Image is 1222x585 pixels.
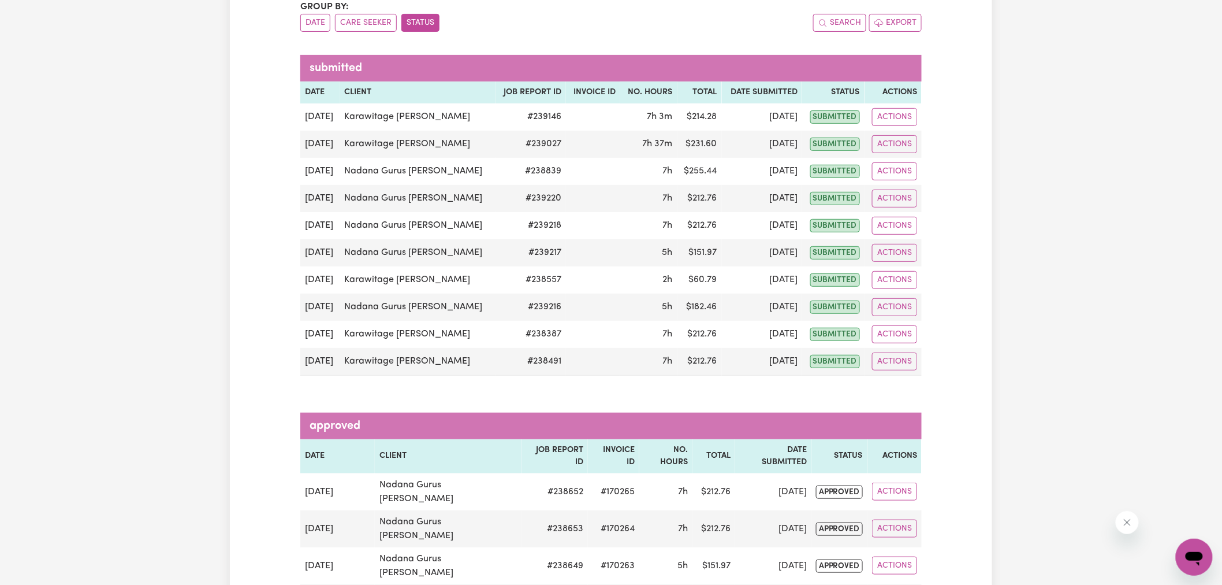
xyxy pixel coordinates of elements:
[300,510,375,547] td: [DATE]
[677,82,722,103] th: Total
[865,82,922,103] th: Actions
[816,560,863,573] span: approved
[300,348,340,376] td: [DATE]
[300,294,340,321] td: [DATE]
[620,82,677,103] th: No. Hours
[735,547,811,584] td: [DATE]
[300,212,340,239] td: [DATE]
[722,294,802,321] td: [DATE]
[872,135,917,153] button: Actions
[300,131,340,158] td: [DATE]
[802,82,865,103] th: Status
[495,185,566,212] td: # 239220
[495,158,566,185] td: # 238839
[722,103,802,131] td: [DATE]
[639,439,693,473] th: No. Hours
[692,510,735,547] td: $ 212.76
[495,82,566,103] th: Job Report ID
[816,486,863,499] span: approved
[810,246,860,260] span: submitted
[340,239,495,266] td: Nadana Gurus [PERSON_NAME]
[810,219,860,232] span: submitted
[811,439,867,473] th: Status
[677,103,722,131] td: $ 214.28
[495,294,566,321] td: # 239216
[340,131,495,158] td: Karawitage [PERSON_NAME]
[335,14,397,32] button: sort invoices by care seeker
[300,185,340,212] td: [DATE]
[340,348,495,376] td: Karawitage [PERSON_NAME]
[872,325,917,343] button: Actions
[810,165,860,178] span: submitted
[401,14,439,32] button: sort invoices by paid status
[300,239,340,266] td: [DATE]
[869,14,922,32] button: Export
[722,82,802,103] th: Date Submitted
[566,82,620,103] th: Invoice ID
[521,439,588,473] th: Job Report ID
[722,131,802,158] td: [DATE]
[677,185,722,212] td: $ 212.76
[340,294,495,321] td: Nadana Gurus [PERSON_NAME]
[521,547,588,584] td: # 238649
[300,103,340,131] td: [DATE]
[1176,539,1213,576] iframe: Button to launch messaging window
[872,271,917,289] button: Actions
[588,547,639,584] td: #170263
[872,298,917,316] button: Actions
[663,275,673,284] span: 2 hours
[692,473,735,510] td: $ 212.76
[375,439,521,473] th: Client
[588,439,639,473] th: Invoice ID
[521,473,588,510] td: # 238652
[588,473,639,510] td: #170265
[663,329,673,339] span: 7 hours
[678,487,688,497] span: 7 hours
[647,112,673,121] span: 7 hours 3 minutes
[1116,511,1139,534] iframe: Close message
[722,348,802,376] td: [DATE]
[663,166,673,176] span: 7 hours
[722,239,802,266] td: [DATE]
[300,473,375,510] td: [DATE]
[810,192,860,205] span: submitted
[662,302,673,312] span: 5 hours
[375,473,521,510] td: Nadana Gurus [PERSON_NAME]
[677,266,722,294] td: $ 60.79
[677,212,722,239] td: $ 212.76
[810,328,860,341] span: submitted
[810,301,860,314] span: submitted
[677,348,722,376] td: $ 212.76
[340,185,495,212] td: Nadana Gurus [PERSON_NAME]
[663,221,673,230] span: 7 hours
[495,103,566,131] td: # 239146
[722,266,802,294] td: [DATE]
[872,353,917,371] button: Actions
[495,212,566,239] td: # 239218
[300,321,340,348] td: [DATE]
[735,439,811,473] th: Date Submitted
[677,321,722,348] td: $ 212.76
[813,14,866,32] button: Search
[872,108,917,126] button: Actions
[340,82,495,103] th: Client
[677,131,722,158] td: $ 231.60
[375,547,521,584] td: Nadana Gurus [PERSON_NAME]
[872,244,917,262] button: Actions
[495,239,566,266] td: # 239217
[300,2,349,12] span: Group by:
[300,55,922,82] caption: submitted
[662,248,673,257] span: 5 hours
[872,217,917,235] button: Actions
[692,547,735,584] td: $ 151.97
[340,321,495,348] td: Karawitage [PERSON_NAME]
[735,510,811,547] td: [DATE]
[872,190,917,208] button: Actions
[810,355,860,368] span: submitted
[810,138,860,151] span: submitted
[300,266,340,294] td: [DATE]
[722,185,802,212] td: [DATE]
[300,82,340,103] th: Date
[677,294,722,321] td: $ 182.46
[300,413,922,439] caption: approved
